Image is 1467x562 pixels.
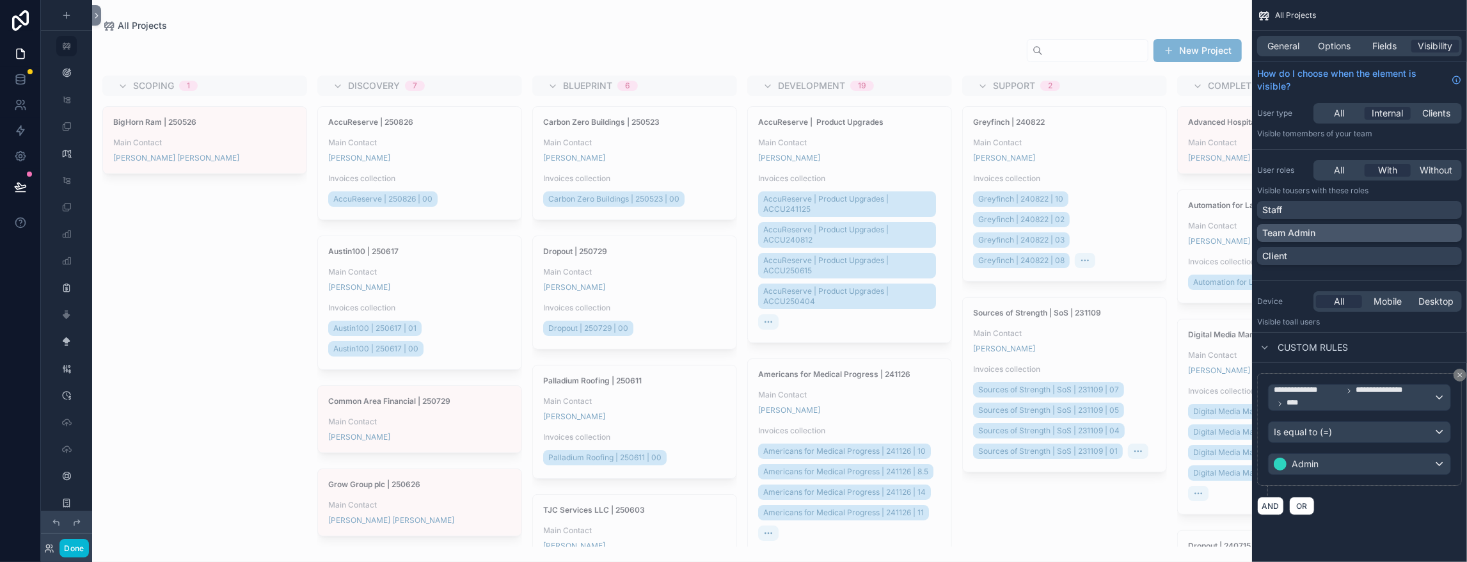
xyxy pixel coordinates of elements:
a: Digital Media Management | 240806 | 04 [1188,465,1347,481]
strong: Carbon Zero Buildings | 250523 [543,117,660,127]
p: Staff [1262,204,1282,216]
span: Mobile [1374,295,1402,308]
span: Main Contact [543,526,726,536]
span: [PERSON_NAME] [1188,153,1250,163]
span: Main Contact [758,138,941,148]
span: Digital Media Management | 240806 | 01 [1193,406,1340,417]
span: Options [1318,40,1351,52]
span: Invoices collection [543,432,726,442]
a: Austin100 | 250617Main Contact[PERSON_NAME]Invoices collectionAustin100 | 250617 | 01Austin100 | ... [317,236,522,370]
strong: Advanced Hospital Staffing | Scheduling [1188,117,1336,127]
button: OR [1289,497,1315,515]
span: Americans for Medical Progress | 241126 | 10 [763,446,926,456]
a: Greyfinch | 240822 | 10 [973,191,1068,207]
strong: Palladium Roofing | 250611 [543,376,642,385]
strong: Dropout | 250729 [543,246,607,256]
button: Admin [1268,453,1451,475]
a: [PERSON_NAME] [PERSON_NAME] [328,515,454,526]
div: 19 [858,81,866,91]
a: Palladium Roofing | 250611Main Contact[PERSON_NAME]Invoices collectionPalladium Roofing | 250611 ... [532,365,737,479]
span: Palladium Roofing | 250611 | 00 [548,453,662,463]
a: Advanced Hospital Staffing | SchedulingMain Contact[PERSON_NAME] [1177,106,1382,174]
span: AccuReserve | Product Upgrades | ACCU250615 [763,255,931,276]
span: [PERSON_NAME] [328,282,390,293]
span: Blueprint [563,79,612,92]
span: Main Contact [543,138,726,148]
strong: AccuReserve | 250826 [328,117,413,127]
strong: Sources of Strength | SoS | 231109 [973,308,1101,317]
span: Invoices collection [328,173,511,184]
span: Clients [1422,107,1450,120]
span: Digital Media Management | 240806 | 04 [1193,468,1342,478]
span: All Projects [118,19,167,32]
a: [PERSON_NAME] [758,405,820,415]
a: Digital Media Management | 240806Main Contact[PERSON_NAME]Invoices collectionDigital Media Manage... [1177,319,1382,515]
span: General [1268,40,1300,52]
span: Invoices collection [543,173,726,184]
span: Main Contact [543,396,726,406]
span: Invoices collection [1188,386,1371,396]
p: Visible to [1257,186,1462,196]
span: AccuReserve | Product Upgrades | ACCU250404 [763,286,931,307]
span: Main Contact [328,138,511,148]
a: Digital Media Management | 240806 | 01 [1188,404,1345,419]
div: 2 [1048,81,1052,91]
a: Americans for Medical Progress | 241126 | 14 [758,485,931,500]
strong: Americans for Medical Progress | 241126 [758,369,910,379]
a: [PERSON_NAME] [973,344,1035,354]
a: Digital Media Management | 240806 | 03 [1188,445,1347,460]
a: Sources of Strength | SoS | 231109 | 04 [973,423,1125,438]
span: Main Contact [543,267,726,277]
a: Carbon Zero Buildings | 250523 | 00 [543,191,685,207]
span: How do I choose when the element is visible? [1257,67,1447,93]
a: Sources of Strength | SoS | 231109 | 01 [973,444,1123,459]
a: AccuReserve | Product Upgrades | ACCU250615 [758,253,936,278]
label: User roles [1257,165,1308,175]
span: Invoices collection [973,173,1156,184]
a: [PERSON_NAME] [543,412,605,422]
a: AccuReserve | Product UpgradesMain Contact[PERSON_NAME]Invoices collectionAccuReserve | Product U... [747,106,952,343]
span: Visibility [1418,40,1453,52]
a: Greyfinch | 240822 | 08 [973,253,1070,268]
span: [PERSON_NAME] [543,153,605,163]
a: AccuReserve | Product Upgrades | ACCU241125 [758,191,936,217]
span: Main Contact [328,500,511,510]
span: Main Contact [758,390,941,400]
span: AccuReserve | Product Upgrades | ACCU241125 [763,194,931,214]
span: Greyfinch | 240822 | 10 [978,194,1063,204]
a: Americans for Medical Progress | 241126 | 11 [758,505,929,520]
a: Carbon Zero Buildings | 250523Main Contact[PERSON_NAME]Invoices collectionCarbon Zero Buildings |... [532,106,737,220]
span: Main Contact [1188,138,1371,148]
span: All Projects [1275,10,1316,20]
strong: Common Area Financial | 250729 [328,396,450,406]
span: Custom rules [1278,341,1348,354]
span: Americans for Medical Progress | 241126 | 11 [763,508,924,518]
p: Visible to [1257,129,1462,139]
span: Dropout | 250729 | 00 [548,323,628,333]
span: AccuReserve | Product Upgrades | ACCU240812 [763,225,931,245]
span: Americans for Medical Progress | 241126 | 14 [763,487,926,497]
span: [PERSON_NAME] [328,153,390,163]
span: Carbon Zero Buildings | 250523 | 00 [548,194,679,204]
a: AccuReserve | Product Upgrades | ACCU240812 [758,222,936,248]
span: [PERSON_NAME] [1188,365,1250,376]
a: [PERSON_NAME] [973,153,1035,163]
span: All [1334,164,1344,177]
strong: Greyfinch | 240822 [973,117,1045,127]
a: Greyfinch | 240822 | 03 [973,232,1070,248]
span: Digital Media Management | 240806 | 03 [1193,447,1342,458]
span: Invoices collection [973,364,1156,374]
span: Development [778,79,845,92]
span: Americans for Medical Progress | 241126 | 8.5 [763,467,928,477]
a: [PERSON_NAME] [543,282,605,293]
span: Greyfinch | 240822 | 02 [978,214,1065,225]
a: AccuReserve | Product Upgrades | ACCU250404 [758,284,936,309]
span: Greyfinch | 240822 | 03 [978,235,1065,245]
span: Main Contact [113,138,296,148]
label: Device [1257,296,1308,307]
span: all users [1290,317,1320,326]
